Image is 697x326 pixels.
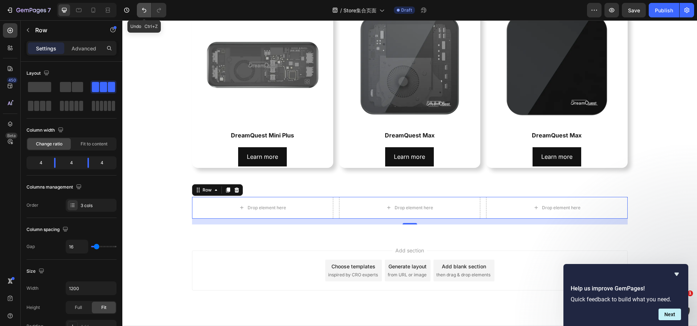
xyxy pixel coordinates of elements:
[319,242,364,250] div: Add blank section
[343,7,376,14] span: Store集合页面
[27,69,51,78] div: Layout
[3,3,54,17] button: 7
[27,182,83,192] div: Columns management
[659,309,681,320] button: Next question
[687,290,693,296] span: 1
[655,7,673,14] div: Publish
[66,240,88,253] input: Auto
[27,202,38,209] div: Order
[266,242,304,250] div: Generate layout
[672,270,681,278] button: Hide survey
[81,202,115,209] div: 3 cols
[263,127,311,146] button: <p>Learn more</p>
[101,304,106,311] span: Fit
[272,185,311,190] div: Drop element here
[122,20,697,326] iframe: Design area
[36,45,56,52] p: Settings
[265,251,304,258] span: from URL or image
[5,133,17,139] div: Beta
[95,158,115,168] div: 4
[35,26,97,34] p: Row
[81,141,107,147] span: Fit to content
[27,267,46,276] div: Size
[209,242,253,250] div: Choose templates
[628,7,640,13] span: Save
[410,127,459,146] button: <p>Learn more</p>
[36,141,62,147] span: Change ratio
[223,110,351,120] p: DreamQuest Max
[7,77,17,83] div: 450
[66,282,116,295] input: Auto
[370,110,498,120] p: DreamQuest Max
[125,185,164,190] div: Drop element here
[314,251,368,258] span: then drag & drop elements
[419,131,450,142] p: Learn more
[27,125,65,135] div: Column width
[72,45,96,52] p: Advanced
[420,185,458,190] div: Drop element here
[270,226,305,234] span: Add section
[401,7,412,13] span: Draft
[340,7,342,14] span: /
[571,284,681,293] h2: Help us improve GemPages!
[206,251,256,258] span: inspired by CRO experts
[27,285,38,292] div: Width
[48,6,51,15] p: 7
[61,158,82,168] div: 4
[272,131,303,142] p: Learn more
[27,304,40,311] div: Height
[649,3,679,17] button: Publish
[27,225,70,235] div: Column spacing
[75,304,82,311] span: Full
[27,243,35,250] div: Gap
[571,296,681,303] p: Quick feedback to build what you need.
[79,166,91,173] div: Row
[137,3,166,17] div: Undo/Redo
[28,158,48,168] div: 4
[622,3,646,17] button: Save
[125,131,156,142] p: Learn more
[571,270,681,320] div: Help us improve GemPages!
